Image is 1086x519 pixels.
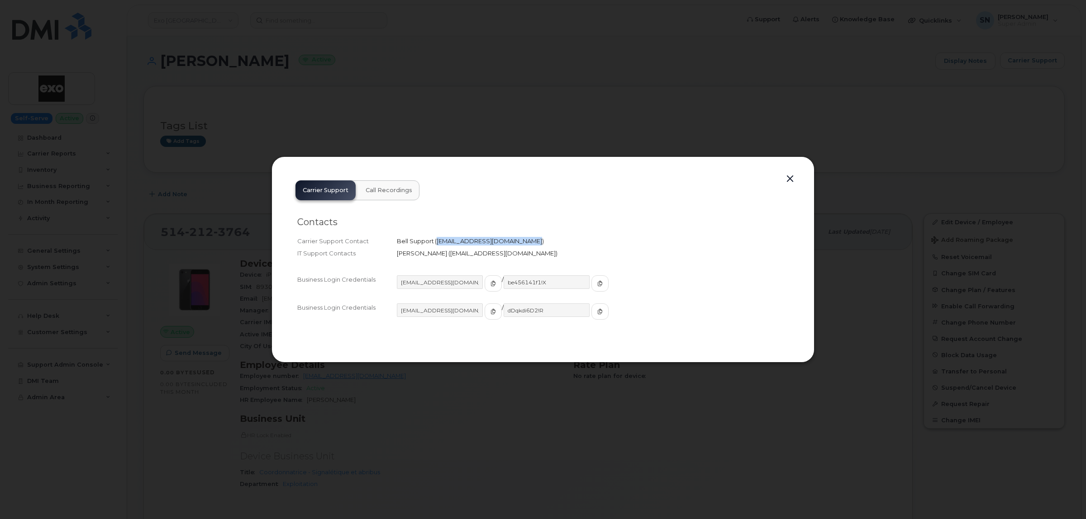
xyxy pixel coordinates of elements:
div: / [397,275,789,300]
div: IT Support Contacts [297,249,397,258]
button: copy to clipboard [591,275,609,292]
span: [EMAIL_ADDRESS][DOMAIN_NAME] [437,237,542,245]
div: Business Login Credentials [297,303,397,328]
button: copy to clipboard [485,275,502,292]
h2: Contacts [297,217,789,228]
div: / [397,303,789,328]
span: Call Recordings [366,187,412,194]
button: copy to clipboard [591,303,609,320]
div: Business Login Credentials [297,275,397,300]
span: Bell Support [397,237,434,245]
button: copy to clipboard [485,303,502,320]
div: Carrier Support Contact [297,237,397,245]
div: [PERSON_NAME] ([EMAIL_ADDRESS][DOMAIN_NAME]) [397,249,789,258]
